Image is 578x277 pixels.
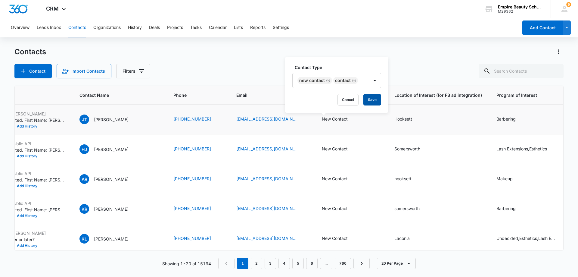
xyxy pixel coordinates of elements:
[14,64,52,78] button: Add Contact
[265,258,276,269] a: Page 3
[322,205,359,212] div: Contact Type - New Contact - Select to Edit Field
[322,146,348,152] div: New Contact
[57,64,111,78] button: Import Contacts
[394,175,422,183] div: Location of Interest (for FB ad integration) - hooksett - Select to Edit Field
[190,18,202,37] button: Tasks
[306,258,318,269] a: Page 6
[353,258,370,269] a: Next Page
[322,235,348,241] div: New Contact
[173,235,211,241] a: [PHONE_NUMBER]
[173,205,222,212] div: Phone - +1 (978) 699-6785 - Select to Edit Field
[394,235,410,241] div: Laconia
[322,205,348,212] div: New Contact
[236,175,307,183] div: Email - robie3658@gmail.com - Select to Edit Field
[173,92,213,98] span: Phone
[394,146,431,153] div: Location of Interest (for FB ad integration) - Somersworth - Select to Edit Field
[498,9,542,14] div: account id
[394,146,420,152] div: Somersworth
[496,146,547,152] div: Lash Extensions,Esthetics
[496,235,557,241] div: Undecided,Esthetics,Lash Extensions
[79,204,139,214] div: Contact Name - Kimberly Rose - Select to Edit Field
[173,205,211,212] a: [PHONE_NUMBER]
[236,205,307,212] div: Email - kimmyk1943@gmail.com - Select to Edit Field
[496,235,567,242] div: Program of Interest - Undecided,Esthetics,Lash Extensions - Select to Edit Field
[322,175,359,183] div: Contact Type - New Contact - Select to Edit Field
[236,235,297,241] a: [EMAIL_ADDRESS][DOMAIN_NAME]
[236,235,307,242] div: Email - KEL.HML2022@gmail.com - Select to Edit Field
[236,92,299,98] span: Email
[173,175,211,182] a: [PHONE_NUMBER]
[79,92,150,98] span: Contact Name
[128,18,142,37] button: History
[496,205,516,212] div: Barbering
[394,92,482,98] span: Location of Interest (for FB ad integration)
[13,244,42,247] button: Add History
[394,116,412,122] div: Hooksett
[394,116,423,123] div: Location of Interest (for FB ad integration) - Hooksett - Select to Edit Field
[337,94,359,105] button: Cancel
[496,175,513,182] div: Makeup
[167,18,183,37] button: Projects
[377,258,416,269] button: 20 Per Page
[394,205,430,212] div: Location of Interest (for FB ad integration) - somersworth - Select to Edit Field
[496,116,516,122] div: Barbering
[394,235,421,242] div: Location of Interest (for FB ad integration) - Laconia - Select to Edit Field
[351,78,356,83] div: Remove Contact
[522,20,563,35] button: Add Contact
[173,146,222,153] div: Phone - (781) 535-3563 - Select to Edit Field
[363,94,381,105] button: Save
[218,258,370,269] nav: Pagination
[13,124,42,128] button: Add History
[173,175,222,183] div: Phone - +1 (603) 858-5495 - Select to Edit Field
[173,146,211,152] a: [PHONE_NUMBER]
[94,116,129,123] p: [PERSON_NAME]
[325,78,330,83] div: Remove New Contact
[292,258,304,269] a: Page 5
[236,116,297,122] a: [EMAIL_ADDRESS][DOMAIN_NAME]
[94,146,129,153] p: [PERSON_NAME]
[79,234,139,244] div: Contact Name - Kelsey Lee - Select to Edit Field
[79,115,89,124] span: JT
[278,258,290,269] a: Page 4
[496,92,567,98] span: Program of Interest
[394,205,420,212] div: somersworth
[93,18,121,37] button: Organizations
[299,78,325,83] div: New Contact
[498,5,542,9] div: account name
[79,115,139,124] div: Contact Name - Joshua Tibodeau - Select to Edit Field
[11,18,30,37] button: Overview
[273,18,289,37] button: Settings
[236,175,297,182] a: [EMAIL_ADDRESS][DOMAIN_NAME]
[295,64,384,71] label: Contact Type
[13,214,42,218] button: Add History
[554,47,564,57] button: Actions
[94,236,129,242] p: [PERSON_NAME]
[79,144,139,154] div: Contact Name - Hailey Jenness - Select to Edit Field
[250,18,266,37] button: Reports
[322,146,359,153] div: Contact Type - New Contact - Select to Edit Field
[479,64,564,78] input: Search Contacts
[173,235,222,242] div: Phone - (802) 274-1606 - Select to Edit Field
[162,260,211,267] p: Showing 1-20 of 15194
[236,146,297,152] a: [EMAIL_ADDRESS][DOMAIN_NAME]
[335,78,351,83] div: Contact
[394,175,412,182] div: hooksett
[236,116,307,123] div: Email - joshuatib20@outlook.com - Select to Edit Field
[322,175,348,182] div: New Contact
[322,116,359,123] div: Contact Type - New Contact - Select to Edit Field
[173,116,222,123] div: Phone - (603) 545-8185 - Select to Edit Field
[149,18,160,37] button: Deals
[335,258,351,269] a: Page 760
[496,116,527,123] div: Program of Interest - Barbering - Select to Edit Field
[236,205,297,212] a: [EMAIL_ADDRESS][DOMAIN_NAME]
[173,116,211,122] a: [PHONE_NUMBER]
[237,258,248,269] em: 1
[496,175,524,183] div: Program of Interest - Makeup - Select to Edit Field
[94,176,129,182] p: [PERSON_NAME]
[79,174,139,184] div: Contact Name - Angelica Robie - Select to Edit Field
[46,5,59,12] span: CRM
[94,206,129,212] p: [PERSON_NAME]
[79,174,89,184] span: AR
[322,235,359,242] div: Contact Type - New Contact - Select to Edit Field
[566,2,571,7] span: 9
